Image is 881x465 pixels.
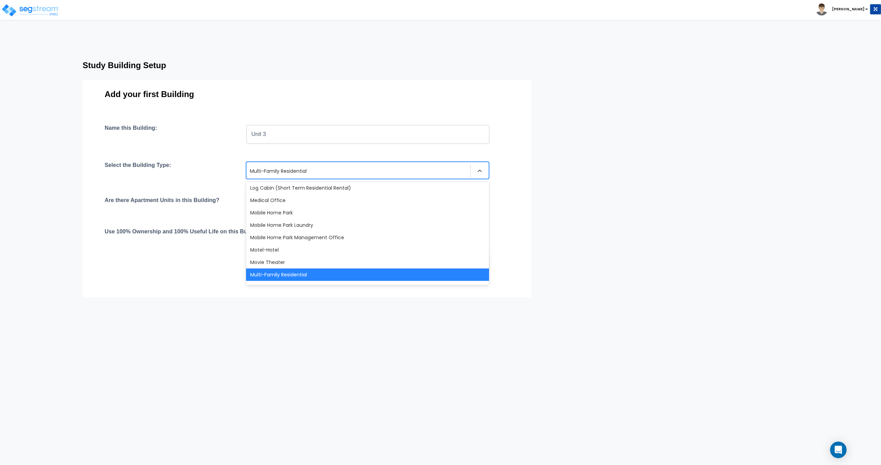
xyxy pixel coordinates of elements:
[246,194,489,207] div: Medical Office
[1,3,60,17] img: logo_pro_r.png
[246,207,489,219] div: Mobile Home Park
[246,231,489,244] div: Mobile Home Park Management Office
[105,226,262,236] h4: Use 100% Ownership and 100% Useful Life on this Building
[105,125,157,144] h4: Name this Building:
[246,268,489,281] div: Multi-Family Residential
[105,162,171,179] h4: Select the Building Type:
[246,244,489,256] div: Motel-Hotel
[246,125,489,144] input: Building Name
[105,197,240,213] h4: Are there Apartment Units in this Building?
[246,256,489,268] div: Movie Theater
[246,281,489,293] div: Multi-family Residential Clubhouse
[105,89,510,99] h3: Add your first Building
[246,219,489,231] div: Mobile Home Park Laundry
[246,182,489,194] div: Log Cabin (Short Term Residential Rental)
[830,442,847,458] div: Open Intercom Messenger
[83,61,581,70] h3: Study Building Setup
[832,7,864,12] b: [PERSON_NAME]
[816,3,828,15] img: avatar.png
